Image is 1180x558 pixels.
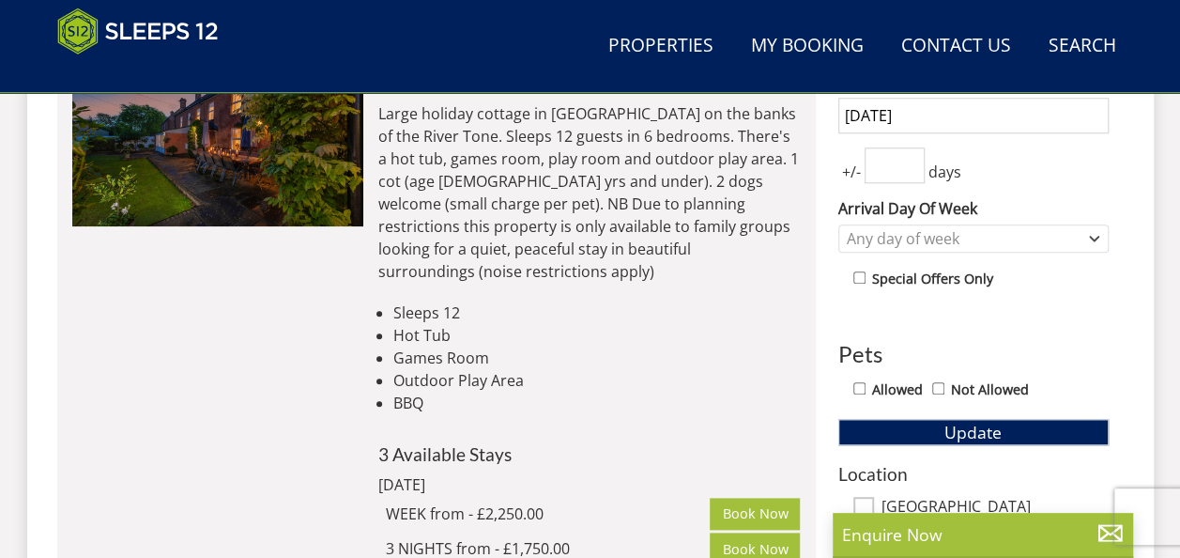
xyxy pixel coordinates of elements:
[872,380,923,400] label: Allowed
[386,503,711,525] div: WEEK from - £2,250.00
[601,25,721,68] a: Properties
[951,380,1029,400] label: Not Allowed
[72,38,363,225] a: 5★ Rated
[378,444,801,464] h4: 3 Available Stays
[838,225,1109,253] div: Combobox
[944,421,1002,443] span: Update
[842,228,1085,249] div: Any day of week
[1041,25,1124,68] a: Search
[838,161,865,183] span: +/-
[393,392,801,414] li: BBQ
[710,498,800,530] a: Book Now
[378,473,632,496] div: [DATE]
[838,342,1109,366] h3: Pets
[378,102,801,283] p: Large holiday cottage in [GEOGRAPHIC_DATA] on the banks of the River Tone. Sleeps 12 guests in 6 ...
[881,498,1109,519] label: [GEOGRAPHIC_DATA]
[72,38,363,225] img: riverside-somerset-home-holiday-sleeps-9.original.jpg
[894,25,1019,68] a: Contact Us
[925,161,965,183] span: days
[57,8,219,54] img: Sleeps 12
[842,522,1124,547] p: Enquire Now
[393,369,801,392] li: Outdoor Play Area
[838,98,1109,133] input: Arrival Date
[48,66,245,82] iframe: Customer reviews powered by Trustpilot
[838,464,1109,484] h3: Location
[393,302,801,324] li: Sleeps 12
[872,269,993,289] label: Special Offers Only
[838,419,1109,445] button: Update
[838,197,1109,220] label: Arrival Day Of Week
[393,324,801,347] li: Hot Tub
[393,347,801,369] li: Games Room
[743,25,871,68] a: My Booking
